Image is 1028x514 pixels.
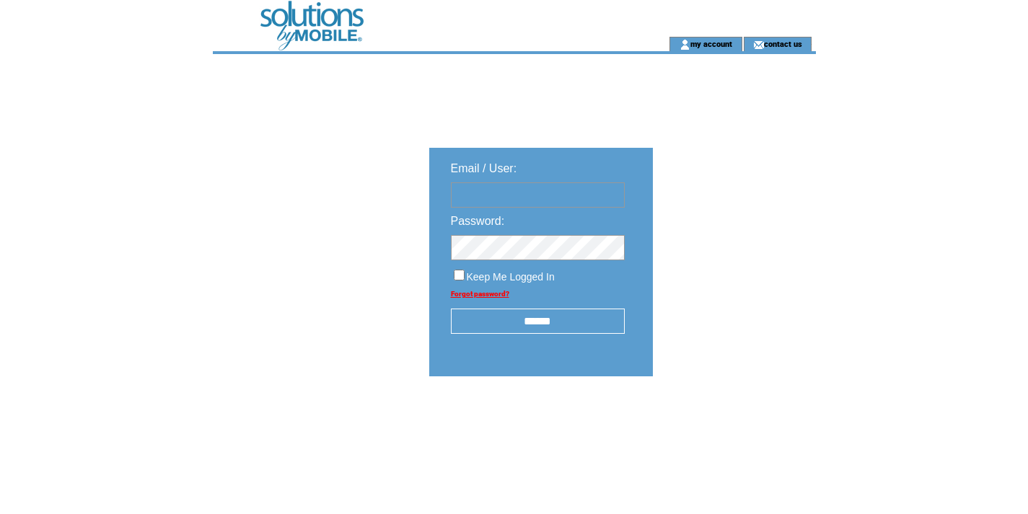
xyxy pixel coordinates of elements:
img: account_icon.gif [680,39,690,50]
span: Keep Me Logged In [467,271,555,283]
img: contact_us_icon.gif [753,39,764,50]
a: contact us [764,39,802,48]
span: Password: [451,215,505,227]
img: transparent.png [695,412,767,430]
a: my account [690,39,732,48]
a: Forgot password? [451,290,509,298]
span: Email / User: [451,162,517,174]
